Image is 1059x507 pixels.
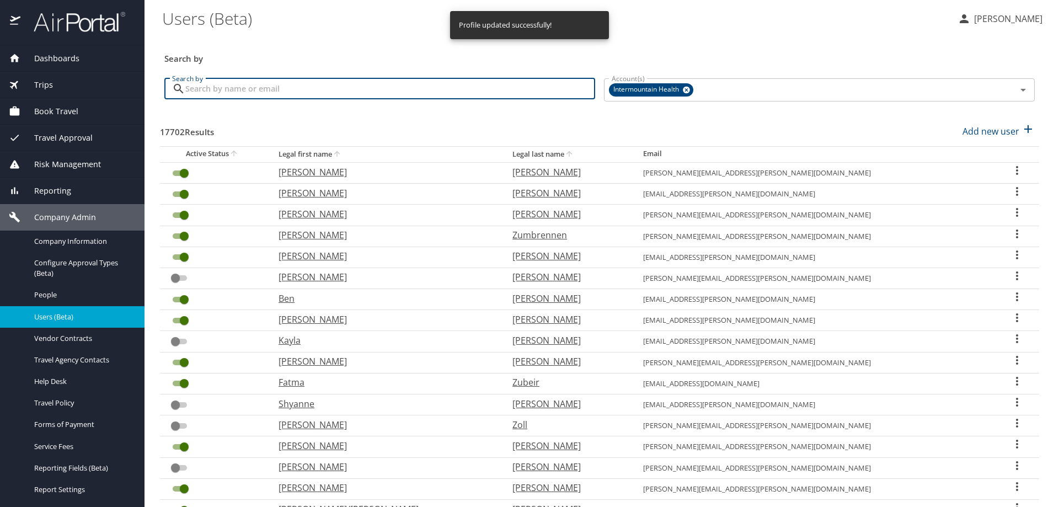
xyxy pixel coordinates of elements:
p: Zumbrennen [512,228,621,242]
span: Users (Beta) [34,312,131,322]
td: [EMAIL_ADDRESS][PERSON_NAME][DOMAIN_NAME] [634,184,994,205]
p: [PERSON_NAME] [512,270,621,284]
p: Fatma [279,376,490,389]
span: Vendor Contracts [34,333,131,344]
img: airportal-logo.png [22,11,125,33]
p: [PERSON_NAME] [512,481,621,494]
td: [EMAIL_ADDRESS][PERSON_NAME][DOMAIN_NAME] [634,310,994,331]
span: Forms of Payment [34,419,131,430]
p: [PERSON_NAME] [512,292,621,305]
span: Dashboards [20,52,79,65]
p: [PERSON_NAME] [279,228,490,242]
p: [PERSON_NAME] [279,460,490,473]
td: [PERSON_NAME][EMAIL_ADDRESS][PERSON_NAME][DOMAIN_NAME] [634,457,994,478]
p: [PERSON_NAME] [512,166,621,179]
span: Travel Agency Contacts [34,355,131,365]
th: Legal last name [504,146,634,162]
button: Open [1015,82,1031,98]
td: [EMAIL_ADDRESS][PERSON_NAME][DOMAIN_NAME] [634,331,994,352]
div: Intermountain Health [609,83,693,97]
img: icon-airportal.png [10,11,22,33]
span: Service Fees [34,441,131,452]
p: [PERSON_NAME] [279,481,490,494]
h3: 17702 Results [160,119,214,138]
button: sort [332,150,343,160]
p: Add new user [962,125,1019,138]
td: [PERSON_NAME][EMAIL_ADDRESS][PERSON_NAME][DOMAIN_NAME] [634,352,994,373]
p: [PERSON_NAME] [512,207,621,221]
p: [PERSON_NAME] [512,186,621,200]
p: Kayla [279,334,490,347]
p: [PERSON_NAME] [512,439,621,452]
td: [PERSON_NAME][EMAIL_ADDRESS][PERSON_NAME][DOMAIN_NAME] [634,268,994,289]
p: [PERSON_NAME] [279,249,490,263]
th: Active Status [160,146,270,162]
span: Reporting [20,185,71,197]
td: [PERSON_NAME][EMAIL_ADDRESS][PERSON_NAME][DOMAIN_NAME] [634,226,994,247]
h3: Search by [164,46,1035,65]
span: Company Information [34,236,131,247]
span: Book Travel [20,105,78,118]
p: [PERSON_NAME] [512,355,621,368]
button: sort [564,150,575,160]
span: Configure Approval Types (Beta) [34,258,131,279]
p: [PERSON_NAME] [512,313,621,326]
p: Zoll [512,418,621,431]
div: Profile updated successfully! [459,14,552,36]
p: [PERSON_NAME] [512,249,621,263]
p: [PERSON_NAME] [512,397,621,410]
span: Company Admin [20,211,96,223]
p: Zubeir [512,376,621,389]
td: [PERSON_NAME][EMAIL_ADDRESS][PERSON_NAME][DOMAIN_NAME] [634,478,994,499]
p: [PERSON_NAME] [279,313,490,326]
input: Search by name or email [185,78,595,99]
p: [PERSON_NAME] [512,334,621,347]
p: [PERSON_NAME] [279,439,490,452]
th: Legal first name [270,146,504,162]
span: Risk Management [20,158,101,170]
button: sort [229,149,240,159]
span: Intermountain Health [609,84,686,95]
td: [PERSON_NAME][EMAIL_ADDRESS][PERSON_NAME][DOMAIN_NAME] [634,415,994,436]
td: [EMAIL_ADDRESS][DOMAIN_NAME] [634,373,994,394]
span: Travel Policy [34,398,131,408]
span: Reporting Fields (Beta) [34,463,131,473]
span: Travel Approval [20,132,93,144]
p: [PERSON_NAME] [279,166,490,179]
span: People [34,290,131,300]
p: [PERSON_NAME] [279,207,490,221]
td: [EMAIL_ADDRESS][PERSON_NAME][DOMAIN_NAME] [634,247,994,268]
h1: Users (Beta) [162,1,949,35]
p: [PERSON_NAME] [279,186,490,200]
td: [EMAIL_ADDRESS][PERSON_NAME][DOMAIN_NAME] [634,289,994,310]
p: [PERSON_NAME] [279,418,490,431]
button: [PERSON_NAME] [953,9,1047,29]
p: Ben [279,292,490,305]
td: [EMAIL_ADDRESS][PERSON_NAME][DOMAIN_NAME] [634,394,994,415]
p: [PERSON_NAME] [279,355,490,368]
p: [PERSON_NAME] [512,460,621,473]
td: [PERSON_NAME][EMAIL_ADDRESS][PERSON_NAME][DOMAIN_NAME] [634,205,994,226]
p: Shyanne [279,397,490,410]
span: Report Settings [34,484,131,495]
p: [PERSON_NAME] [971,12,1042,25]
p: [PERSON_NAME] [279,270,490,284]
span: Trips [20,79,53,91]
button: Add new user [958,119,1039,143]
td: [PERSON_NAME][EMAIL_ADDRESS][PERSON_NAME][DOMAIN_NAME] [634,436,994,457]
td: [PERSON_NAME][EMAIL_ADDRESS][PERSON_NAME][DOMAIN_NAME] [634,162,994,183]
span: Help Desk [34,376,131,387]
th: Email [634,146,994,162]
